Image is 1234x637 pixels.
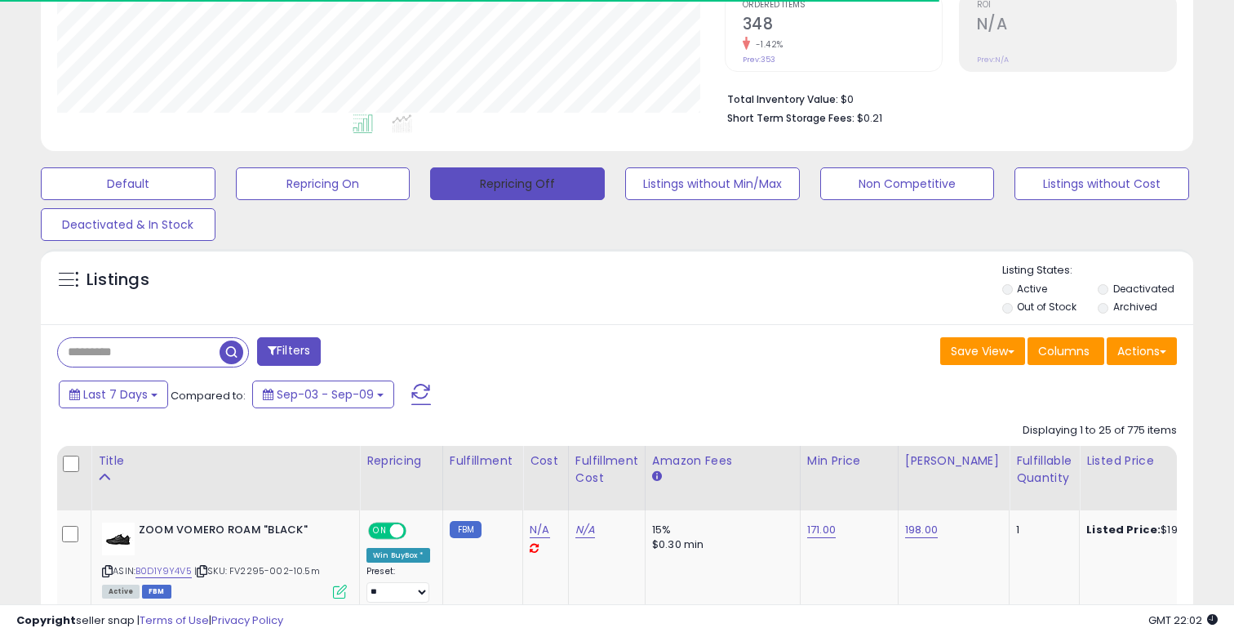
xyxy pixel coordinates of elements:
[977,55,1009,65] small: Prev: N/A
[940,337,1025,365] button: Save View
[575,452,638,487] div: Fulfillment Cost
[252,381,394,408] button: Sep-03 - Sep-09
[83,386,148,403] span: Last 7 Days
[1016,452,1072,487] div: Fulfillable Quantity
[977,1,1176,10] span: ROI
[366,566,430,603] div: Preset:
[370,524,390,538] span: ON
[1028,337,1104,365] button: Columns
[257,337,321,366] button: Filters
[135,564,192,578] a: B0D1Y9Y4V5
[857,110,882,126] span: $0.21
[140,612,209,628] a: Terms of Use
[236,167,411,200] button: Repricing On
[41,167,215,200] button: Default
[1086,523,1222,537] div: $198.00
[743,15,942,37] h2: 348
[1014,167,1189,200] button: Listings without Cost
[743,55,775,65] small: Prev: 353
[102,585,140,599] span: All listings currently available for purchase on Amazon
[625,167,800,200] button: Listings without Min/Max
[430,167,605,200] button: Repricing Off
[59,381,168,408] button: Last 7 Days
[171,388,246,403] span: Compared to:
[727,88,1165,108] li: $0
[16,613,283,629] div: seller snap | |
[820,167,995,200] button: Non Competitive
[977,15,1176,37] h2: N/A
[142,585,171,599] span: FBM
[750,38,783,51] small: -1.42%
[139,523,337,542] b: ZOOM VOMERO ROAM "BLACK"
[905,522,938,538] a: 198.00
[102,523,135,555] img: 31GFcKUia2L._SL40_.jpg
[743,1,942,10] span: Ordered Items
[807,522,836,538] a: 171.00
[1113,300,1157,314] label: Archived
[575,522,595,538] a: N/A
[1017,300,1076,314] label: Out of Stock
[727,111,854,125] b: Short Term Storage Fees:
[366,548,430,563] div: Win BuyBox *
[404,524,430,538] span: OFF
[652,523,788,537] div: 15%
[1038,343,1090,359] span: Columns
[1023,423,1177,439] div: Displaying 1 to 25 of 775 items
[652,452,793,470] div: Amazon Fees
[87,269,149,292] h5: Listings
[1148,612,1218,628] span: 2025-09-17 22:02 GMT
[905,452,1002,470] div: [PERSON_NAME]
[450,452,516,470] div: Fulfillment
[450,521,482,538] small: FBM
[1107,337,1177,365] button: Actions
[16,612,76,628] strong: Copyright
[277,386,374,403] span: Sep-03 - Sep-09
[102,523,347,597] div: ASIN:
[727,92,838,106] b: Total Inventory Value:
[530,522,549,538] a: N/A
[41,208,215,241] button: Deactivated & In Stock
[98,452,353,470] div: Title
[1086,452,1227,470] div: Listed Price
[366,452,436,470] div: Repricing
[1113,282,1174,296] label: Deactivated
[211,612,283,628] a: Privacy Policy
[1017,282,1047,296] label: Active
[1002,263,1194,278] p: Listing States:
[194,564,320,577] span: | SKU: FV2295-002-10.5m
[807,452,891,470] div: Min Price
[652,537,788,552] div: $0.30 min
[652,470,662,484] small: Amazon Fees.
[1016,523,1067,537] div: 1
[530,452,562,470] div: Cost
[1086,522,1161,537] b: Listed Price:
